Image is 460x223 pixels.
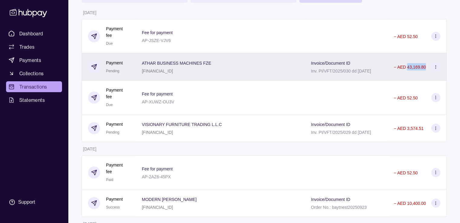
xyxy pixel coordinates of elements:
[311,130,371,135] p: Inv. PI/VFT/2025/029 dd [DATE]
[142,99,174,104] p: AP-XUWZ-OU3V
[142,38,171,43] p: AP-JSZE-VJV6
[83,10,96,15] p: [DATE]
[106,87,130,100] p: Payment fee
[6,196,62,208] a: Support
[18,199,35,205] div: Support
[142,122,222,127] p: VISIONARY FURNITURE TRADING L.L.C
[6,95,62,105] a: Statements
[142,166,173,171] p: Fee for payment
[142,197,197,202] p: MODERN [PERSON_NAME]
[394,34,418,39] p: − AED 52.50
[106,162,130,175] p: Payment fee
[6,41,62,52] a: Trades
[19,43,34,50] span: Trades
[394,201,426,206] p: − AED 10,400.00
[142,69,173,73] p: [FINANCIAL_ID]
[19,30,43,37] span: Dashboard
[83,147,96,151] p: [DATE]
[6,28,62,39] a: Dashboard
[106,205,120,209] span: Success
[19,96,45,104] span: Statements
[106,103,113,107] span: Due
[142,174,171,179] p: AP-2AZ6-45PX
[6,68,62,79] a: Collections
[394,170,418,175] p: − AED 52.50
[106,60,123,66] p: Payment
[142,92,173,96] p: Fee for payment
[142,61,211,66] p: ATHAR BUSINESS MACHINES FZE
[311,69,371,73] p: Inv. PI/VFT/2025/030 dd [DATE]
[106,69,119,73] span: Pending
[311,122,350,127] p: Invoice/Document ID
[106,130,119,134] span: Pending
[106,178,113,182] span: Paid
[106,41,113,46] span: Due
[106,25,130,39] p: Payment fee
[142,130,173,135] p: [FINANCIAL_ID]
[394,65,426,69] p: − AED 43,169.80
[19,57,41,64] span: Payments
[6,81,62,92] a: Transactions
[106,196,123,202] p: Payment
[142,30,173,35] p: Fee for payment
[394,126,423,131] p: − AED 3,574.51
[19,70,44,77] span: Collections
[311,197,350,202] p: Invoice/Document ID
[394,95,418,100] p: − AED 52.50
[106,121,123,128] p: Payment
[311,61,350,66] p: Invoice/Document ID
[142,205,173,210] p: [FINANCIAL_ID]
[6,55,62,66] a: Payments
[311,205,367,210] p: Order No.: baytnest20250923
[19,83,47,90] span: Transactions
